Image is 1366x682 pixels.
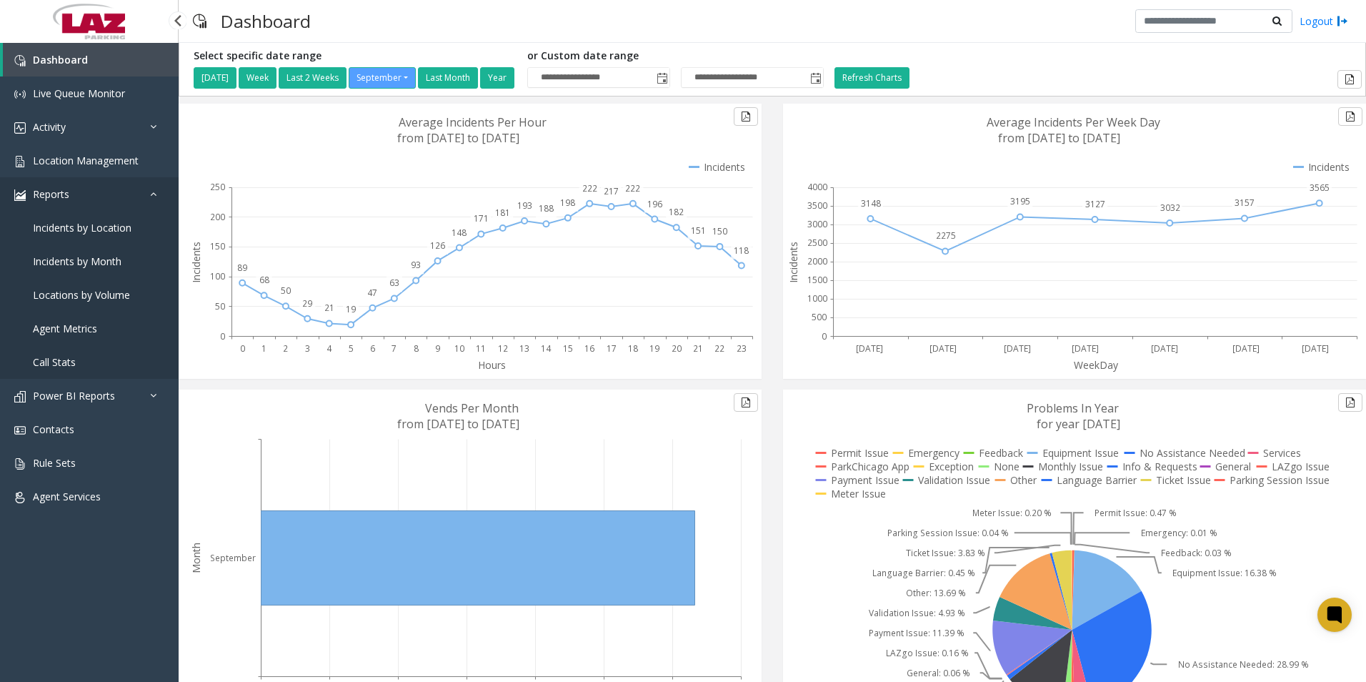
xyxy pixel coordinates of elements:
[834,67,909,89] button: Refresh Charts
[519,342,529,355] text: 13
[33,322,97,335] span: Agent Metrics
[14,189,26,201] img: 'icon'
[861,197,881,209] text: 3148
[14,122,26,134] img: 'icon'
[495,207,510,219] text: 181
[418,67,478,89] button: Last Month
[240,342,245,355] text: 0
[887,527,1009,539] text: Parking Session Issue: 0.04 %
[14,55,26,66] img: 'icon'
[326,342,332,355] text: 4
[856,342,883,355] text: [DATE]
[712,225,727,237] text: 150
[1178,658,1309,671] text: No Assistance Needed: 28.99 %
[476,342,486,355] text: 11
[397,130,519,146] text: from [DATE] to [DATE]
[541,342,552,355] text: 14
[1074,358,1119,372] text: WeekDay
[1141,527,1217,539] text: Emergency: 0.01 %
[560,197,575,209] text: 198
[628,342,638,355] text: 18
[1160,202,1180,214] text: 3032
[349,342,354,355] text: 5
[987,114,1160,130] text: Average Incidents Per Week Day
[972,507,1052,519] text: Meter Issue: 0.20 %
[1161,547,1232,559] text: Feedback: 0.03 %
[452,227,467,239] text: 148
[1337,70,1362,89] button: Export to pdf
[1151,342,1178,355] text: [DATE]
[33,254,121,268] span: Incidents by Month
[189,242,203,283] text: Incidents
[1310,182,1330,194] text: 3565
[584,342,594,355] text: 16
[1338,393,1362,412] button: Export to pdf
[210,552,256,564] text: September
[714,342,724,355] text: 22
[14,492,26,503] img: 'icon'
[302,297,312,310] text: 29
[807,68,823,88] span: Toggle popup
[324,302,334,314] text: 21
[281,285,291,297] text: 50
[1095,507,1177,519] text: Permit Issue: 0.47 %
[14,89,26,100] img: 'icon'
[539,202,554,214] text: 188
[1232,342,1260,355] text: [DATE]
[654,68,669,88] span: Toggle popup
[1037,416,1120,432] text: for year [DATE]
[872,567,975,579] text: Language Barrier: 0.45 %
[237,262,247,274] text: 89
[397,416,519,432] text: from [DATE] to [DATE]
[194,50,517,62] h5: Select specific date range
[14,391,26,402] img: 'icon'
[998,130,1120,146] text: from [DATE] to [DATE]
[370,342,375,355] text: 6
[1338,107,1362,126] button: Export to pdf
[517,199,532,212] text: 193
[261,342,266,355] text: 1
[1172,567,1277,579] text: Equipment Issue: 16.38 %
[1235,197,1255,209] text: 3157
[807,199,827,212] text: 3500
[807,292,827,305] text: 1000
[1010,195,1030,207] text: 3195
[14,458,26,470] img: 'icon'
[625,182,640,194] text: 222
[607,342,617,355] text: 17
[349,67,416,89] button: September
[886,647,969,659] text: LAZgo Issue: 0.16 %
[454,342,464,355] text: 10
[210,240,225,252] text: 150
[14,425,26,436] img: 'icon'
[3,43,179,76] a: Dashboard
[669,206,684,218] text: 182
[807,255,827,267] text: 2000
[647,198,662,210] text: 196
[527,50,824,62] h5: or Custom date range
[367,287,377,299] text: 47
[392,342,397,355] text: 7
[33,221,131,234] span: Incidents by Location
[210,270,225,282] text: 100
[33,154,139,167] span: Location Management
[1337,14,1348,29] img: logout
[194,67,236,89] button: [DATE]
[649,342,659,355] text: 19
[389,277,399,289] text: 63
[414,342,419,355] text: 8
[672,342,682,355] text: 20
[582,182,597,194] text: 222
[807,237,827,249] text: 2500
[936,229,956,242] text: 2275
[734,244,749,257] text: 118
[812,311,827,323] text: 500
[906,587,966,599] text: Other: 13.69 %
[220,330,225,342] text: 0
[563,342,573,355] text: 15
[693,342,703,355] text: 21
[498,342,508,355] text: 12
[210,211,225,223] text: 200
[283,342,288,355] text: 2
[734,107,758,126] button: Export to pdf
